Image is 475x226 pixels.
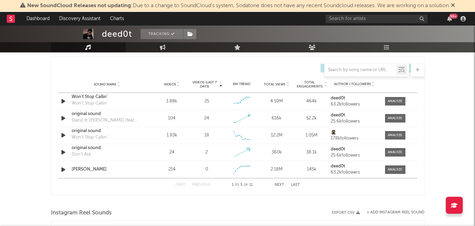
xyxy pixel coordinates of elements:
[331,153,378,158] div: 25.6k followers
[235,183,239,187] span: to
[191,80,218,88] span: Videos (last 7 days)
[331,102,378,107] div: 63.2k followers
[331,147,378,152] a: deed0t
[331,130,336,134] strong: 🥷🏽
[102,29,132,39] div: deed0t
[360,211,424,214] div: + Add Instagram Reel Sound
[367,211,424,214] button: + Add Instagram Reel Sound
[261,115,292,122] div: 616k
[296,166,327,173] div: 145k
[156,115,188,122] div: 104
[261,98,292,105] div: 4.59M
[72,111,143,117] a: original sound
[176,183,185,187] button: First
[449,14,458,19] div: 99 +
[264,82,285,86] span: Total Views
[192,183,210,187] button: Previous
[72,100,108,107] div: Won't Stop Callin'
[331,130,378,135] a: 🥷🏽
[156,149,188,156] div: 24
[331,113,378,118] a: deed0t
[156,132,188,139] div: 1.83k
[331,113,345,117] strong: deed0t
[331,164,345,168] strong: deed0t
[326,15,427,23] input: Search for artists
[204,132,209,139] div: 18
[331,164,378,169] a: deed0t
[105,12,129,26] a: Charts
[296,149,327,156] div: 38.1k
[224,181,261,189] div: 1 5 11
[72,145,143,151] a: original sound
[72,117,143,124] div: Stand & [PERSON_NAME] (feat. [GEOGRAPHIC_DATA])
[156,166,188,173] div: 214
[325,67,396,73] input: Search by song name or URL
[261,166,292,173] div: 2.18M
[331,96,345,100] strong: deed0t
[244,183,248,187] span: of
[447,16,452,21] button: 99+
[334,82,371,86] span: Author / Followers
[296,115,327,122] div: 52.2k
[141,29,183,39] button: Tracking
[72,128,143,134] a: original sound
[331,147,345,151] strong: deed0t
[22,12,54,26] a: Dashboard
[296,80,323,88] span: Total Engagements
[27,3,449,9] span: : Due to a change to SoundCloud's system, Sodatone does not have any recent Soundcloud releases. ...
[72,151,91,158] div: Don't Ask
[156,98,188,105] div: 1.88k
[27,3,131,9] span: New SoundCloud Releases not updating
[72,166,143,173] a: [PERSON_NAME]
[205,149,208,156] div: 2
[331,96,378,101] a: deed0t
[94,82,116,86] span: Sound Name
[275,183,284,187] button: Next
[291,183,300,187] button: Last
[205,166,208,173] div: 0
[261,132,292,139] div: 12.2M
[204,115,209,122] div: 24
[54,12,105,26] a: Discovery Assistant
[296,98,327,105] div: 464k
[226,82,257,87] div: 6M Trend
[164,82,176,86] span: Videos
[204,98,209,105] div: 25
[332,211,360,215] button: Export CSV
[72,94,143,100] a: Won't Stop Callin'
[72,134,108,141] div: Won't Stop Callin'
[331,170,378,175] div: 63.2k followers
[296,132,327,139] div: 1.05M
[451,3,455,9] span: Dismiss
[51,209,112,217] span: Instagram Reel Sounds
[331,119,378,124] div: 25.6k followers
[331,136,378,141] div: 178k followers
[261,149,292,156] div: 360k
